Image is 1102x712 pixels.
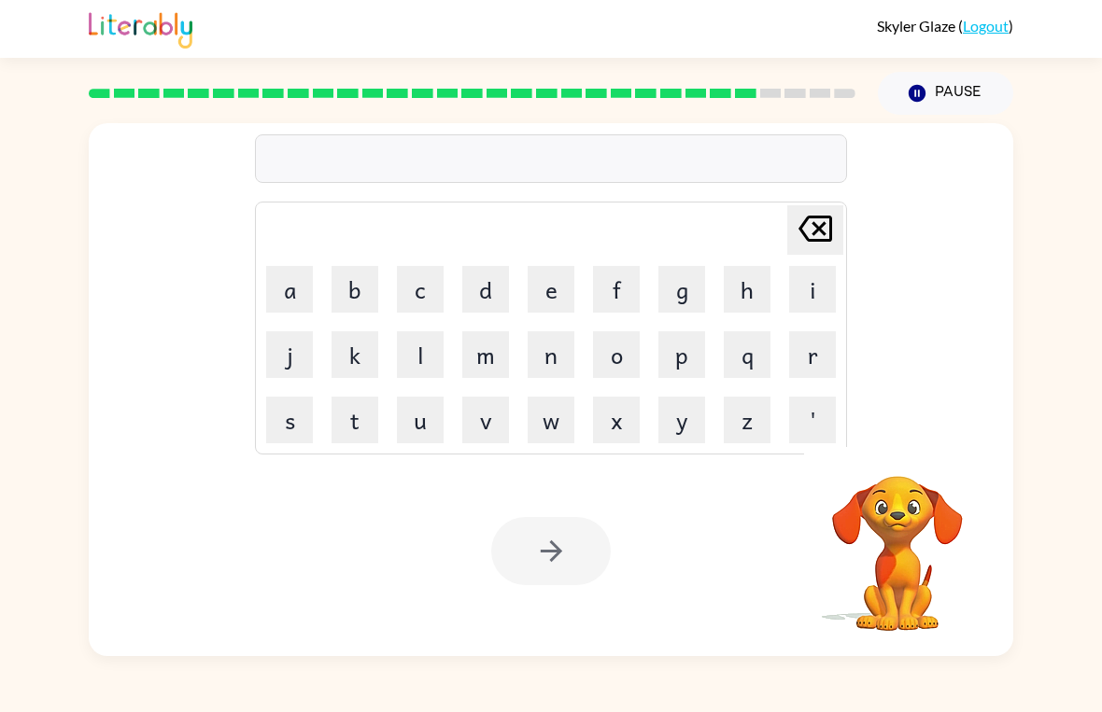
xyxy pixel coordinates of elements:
[332,331,378,378] button: k
[593,266,640,313] button: f
[963,17,1009,35] a: Logout
[593,397,640,443] button: x
[462,397,509,443] button: v
[658,266,705,313] button: g
[658,331,705,378] button: p
[266,331,313,378] button: j
[877,17,958,35] span: Skyler Glaze
[397,266,444,313] button: c
[528,331,574,378] button: n
[332,266,378,313] button: b
[878,72,1013,115] button: Pause
[789,397,836,443] button: '
[397,397,444,443] button: u
[877,17,1013,35] div: ( )
[724,266,770,313] button: h
[789,331,836,378] button: r
[332,397,378,443] button: t
[658,397,705,443] button: y
[397,331,444,378] button: l
[462,331,509,378] button: m
[593,331,640,378] button: o
[789,266,836,313] button: i
[89,7,192,49] img: Literably
[724,397,770,443] button: z
[266,397,313,443] button: s
[462,266,509,313] button: d
[724,331,770,378] button: q
[528,397,574,443] button: w
[266,266,313,313] button: a
[528,266,574,313] button: e
[804,447,991,634] video: Your browser must support playing .mp4 files to use Literably. Please try using another browser.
